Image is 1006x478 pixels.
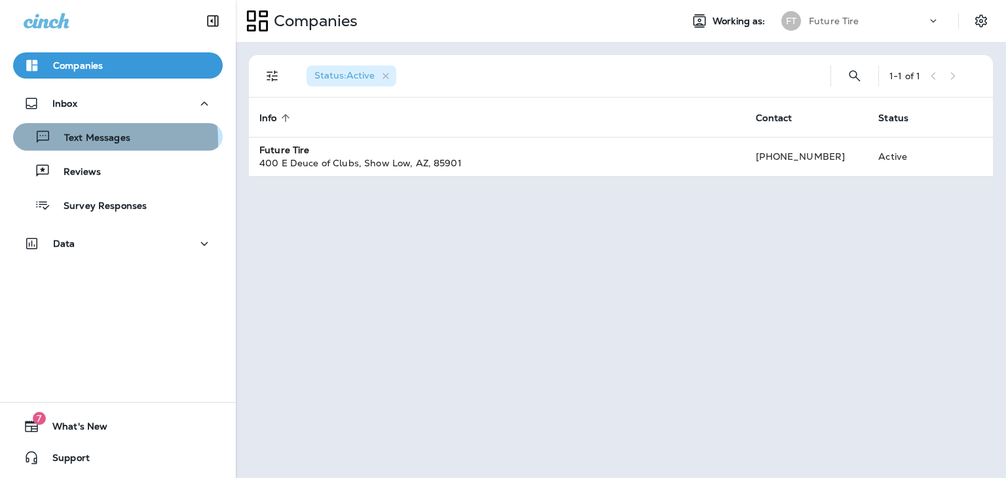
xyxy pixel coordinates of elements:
p: Reviews [50,166,101,179]
button: Data [13,230,223,257]
button: Support [13,445,223,471]
div: Status:Active [307,65,396,86]
span: Status : Active [314,69,375,81]
span: What's New [39,421,107,437]
span: Working as: [713,16,768,27]
button: 7What's New [13,413,223,439]
button: Search Companies [842,63,868,89]
span: Info [259,112,294,124]
span: 7 [33,412,46,425]
div: 400 E Deuce of Clubs , Show Low , AZ , 85901 [259,156,735,170]
span: Status [878,112,925,124]
p: Text Messages [51,132,130,145]
button: Companies [13,52,223,79]
span: Status [878,113,908,124]
button: Inbox [13,90,223,117]
span: Support [39,452,90,468]
span: Contact [756,113,792,124]
button: Filters [259,63,286,89]
p: Data [53,238,75,249]
button: Survey Responses [13,191,223,219]
span: Contact [756,112,809,124]
button: Reviews [13,157,223,185]
div: 1 - 1 of 1 [889,71,920,81]
td: [PHONE_NUMBER] [745,137,868,176]
p: Future Tire [809,16,859,26]
div: FT [781,11,801,31]
button: Collapse Sidebar [195,8,231,34]
button: Text Messages [13,123,223,151]
span: Info [259,113,277,124]
p: Companies [53,60,103,71]
td: Active [868,137,943,176]
strong: Future Tire [259,144,310,156]
p: Inbox [52,98,77,109]
button: Settings [969,9,993,33]
p: Survey Responses [50,200,147,213]
p: Companies [269,11,358,31]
